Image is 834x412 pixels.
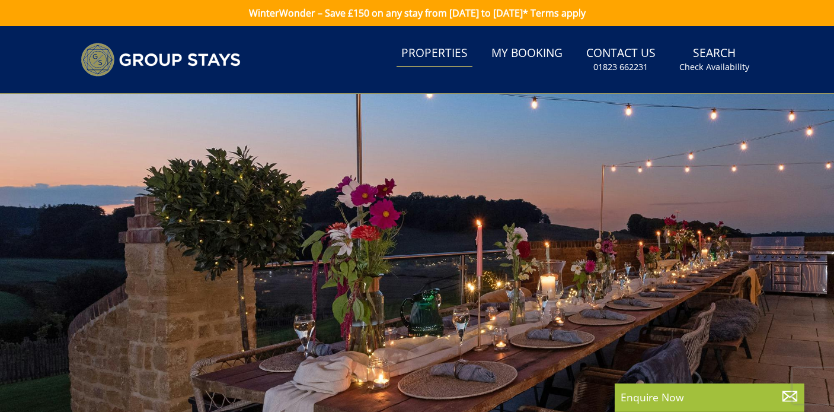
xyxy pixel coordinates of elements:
small: Check Availability [679,61,749,73]
a: Contact Us01823 662231 [581,40,660,79]
a: SearchCheck Availability [675,40,754,79]
a: My Booking [487,40,567,67]
a: Properties [397,40,472,67]
p: Enquire Now [621,389,798,405]
small: 01823 662231 [593,61,648,73]
img: Group Stays [81,43,241,77]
